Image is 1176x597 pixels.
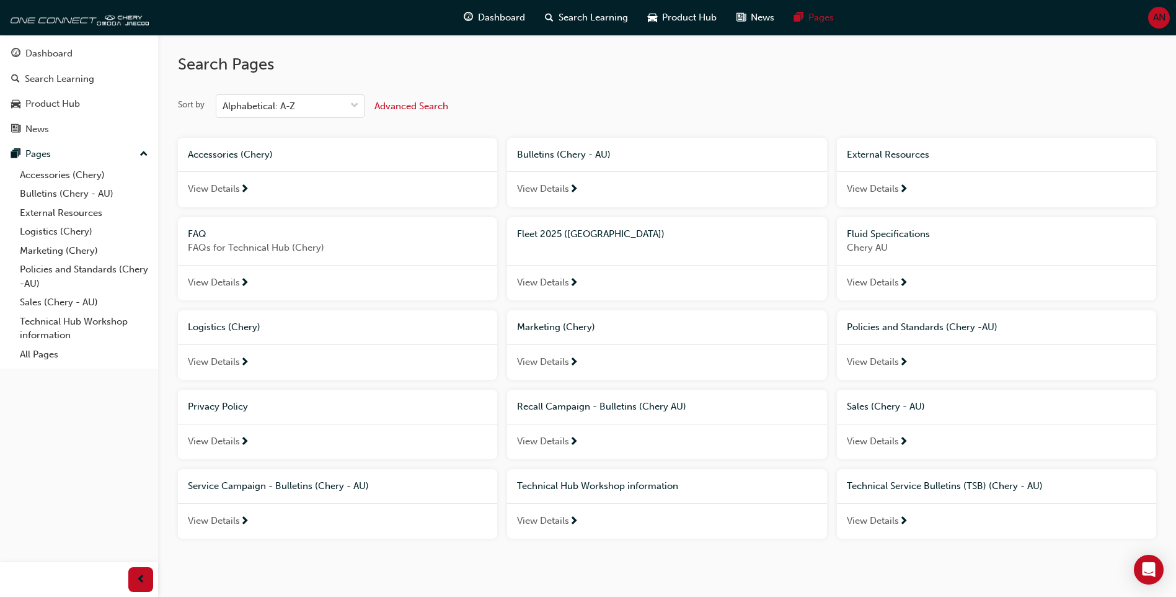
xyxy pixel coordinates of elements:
[507,138,826,207] a: Bulletins (Chery - AU)View Details
[517,480,678,492] span: Technical Hub Workshop information
[5,118,153,141] a: News
[847,182,899,196] span: View Details
[15,293,153,312] a: Sales (Chery - AU)
[240,184,249,195] span: next-icon
[240,516,249,527] span: next-icon
[847,480,1043,492] span: Technical Service Bulletins (TSB) (Chery - AU)
[188,434,240,449] span: View Details
[350,98,359,114] span: down-icon
[188,228,206,240] span: FAQ
[847,434,899,449] span: View Details
[188,241,487,255] span: FAQs for Technical Hub (Chery)
[736,10,746,25] span: news-icon
[25,147,51,161] div: Pages
[188,321,260,333] span: Logistics (Chery)
[517,182,569,196] span: View Details
[240,357,249,369] span: next-icon
[15,312,153,345] a: Technical Hub Workshop information
[11,74,20,85] span: search-icon
[559,11,628,25] span: Search Learning
[899,516,908,527] span: next-icon
[784,5,844,30] a: pages-iconPages
[5,143,153,166] button: Pages
[517,149,611,160] span: Bulletins (Chery - AU)
[5,40,153,143] button: DashboardSearch LearningProduct HubNews
[899,278,908,289] span: next-icon
[507,469,826,539] a: Technical Hub Workshop informationView Details
[517,514,569,528] span: View Details
[847,514,899,528] span: View Details
[837,390,1156,459] a: Sales (Chery - AU)View Details
[11,124,20,135] span: news-icon
[5,68,153,91] a: Search Learning
[464,10,473,25] span: guage-icon
[847,321,997,333] span: Policies and Standards (Chery -AU)
[847,355,899,369] span: View Details
[25,47,73,61] div: Dashboard
[569,357,578,369] span: next-icon
[240,437,249,448] span: next-icon
[569,278,578,289] span: next-icon
[15,345,153,364] a: All Pages
[374,94,448,118] button: Advanced Search
[837,310,1156,380] a: Policies and Standards (Chery -AU)View Details
[648,10,657,25] span: car-icon
[517,276,569,290] span: View Details
[15,166,153,185] a: Accessories (Chery)
[5,42,153,65] a: Dashboard
[662,11,717,25] span: Product Hub
[15,204,153,223] a: External Resources
[507,217,826,301] a: Fleet 2025 ([GEOGRAPHIC_DATA])View Details
[847,276,899,290] span: View Details
[188,182,240,196] span: View Details
[751,11,774,25] span: News
[847,228,930,240] span: Fluid Specifications
[899,437,908,448] span: next-icon
[478,11,525,25] span: Dashboard
[1153,11,1165,25] span: AN
[223,99,295,114] div: Alphabetical: A-Z
[25,72,94,86] div: Search Learning
[517,228,665,240] span: Fleet 2025 ([GEOGRAPHIC_DATA])
[638,5,727,30] a: car-iconProduct Hub
[240,278,249,289] span: next-icon
[25,97,80,111] div: Product Hub
[136,572,146,588] span: prev-icon
[188,149,273,160] span: Accessories (Chery)
[15,260,153,293] a: Policies and Standards (Chery -AU)
[794,10,803,25] span: pages-icon
[15,222,153,241] a: Logistics (Chery)
[507,390,826,459] a: Recall Campaign - Bulletins (Chery AU)View Details
[188,480,369,492] span: Service Campaign - Bulletins (Chery - AU)
[899,184,908,195] span: next-icon
[1134,555,1164,585] div: Open Intercom Messenger
[178,390,497,459] a: Privacy PolicyView Details
[1148,7,1170,29] button: AN
[847,241,1146,255] span: Chery AU
[188,401,248,412] span: Privacy Policy
[454,5,535,30] a: guage-iconDashboard
[15,184,153,204] a: Bulletins (Chery - AU)
[188,355,240,369] span: View Details
[6,5,149,30] img: oneconnect
[11,99,20,110] span: car-icon
[569,516,578,527] span: next-icon
[517,321,595,333] span: Marketing (Chery)
[517,401,686,412] span: Recall Campaign - Bulletins (Chery AU)
[545,10,554,25] span: search-icon
[178,310,497,380] a: Logistics (Chery)View Details
[569,184,578,195] span: next-icon
[178,55,1156,74] h2: Search Pages
[11,149,20,160] span: pages-icon
[847,149,929,160] span: External Resources
[188,514,240,528] span: View Details
[178,217,497,301] a: FAQFAQs for Technical Hub (Chery)View Details
[178,469,497,539] a: Service Campaign - Bulletins (Chery - AU)View Details
[25,122,49,137] div: News
[188,276,240,290] span: View Details
[178,138,497,207] a: Accessories (Chery)View Details
[837,217,1156,301] a: Fluid SpecificationsChery AUView Details
[535,5,638,30] a: search-iconSearch Learning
